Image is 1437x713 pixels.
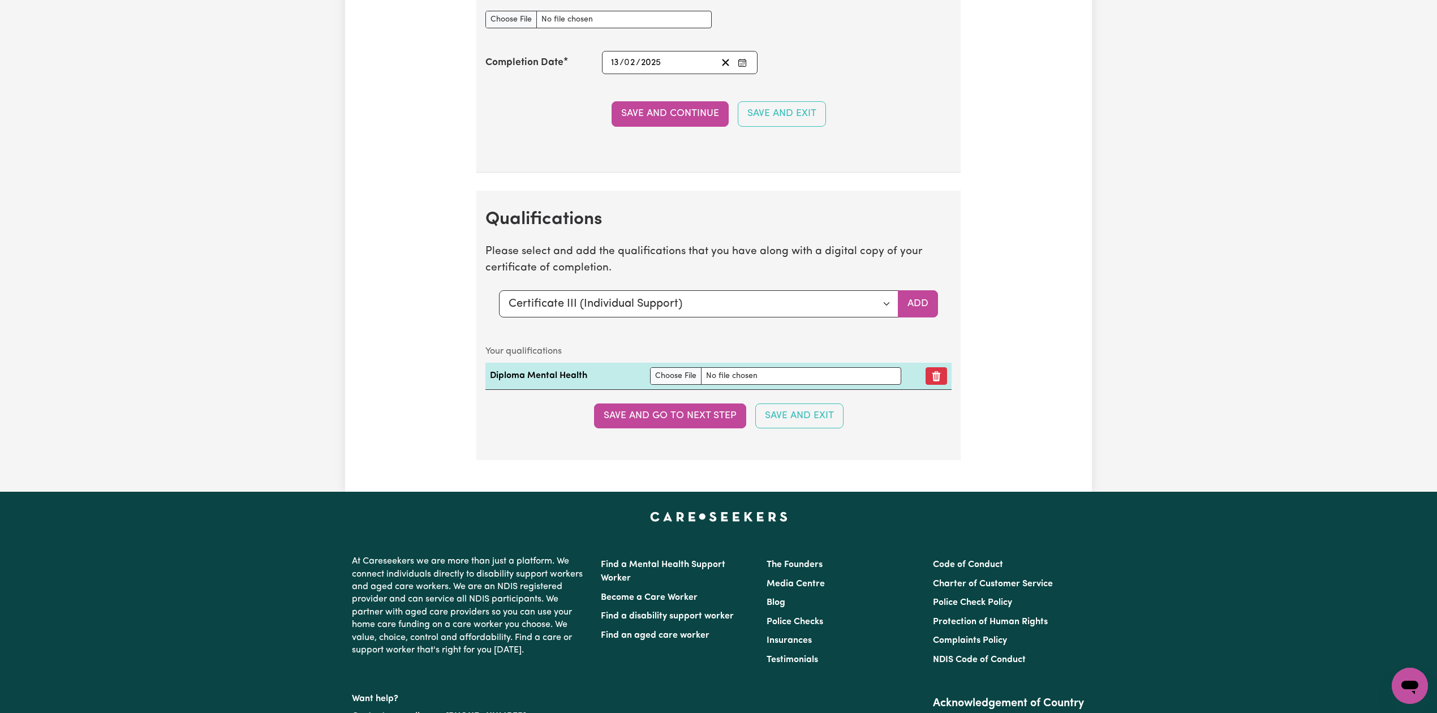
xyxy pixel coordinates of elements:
a: Protection of Human Rights [933,617,1048,626]
a: Code of Conduct [933,560,1003,569]
a: Find an aged care worker [601,631,709,640]
a: Testimonials [767,655,818,664]
input: -- [625,55,635,70]
span: 0 [624,58,630,67]
td: Diploma Mental Health [485,363,646,390]
button: Save and Exit [738,101,826,126]
a: Charter of Customer Service [933,579,1053,589]
button: Save and Exit [755,403,844,428]
a: Media Centre [767,579,825,589]
button: Clear date [717,55,734,70]
a: The Founders [767,560,823,569]
a: Blog [767,598,785,607]
button: Add selected qualification [898,290,938,317]
button: Remove qualification [926,367,947,385]
a: Become a Care Worker [601,593,698,602]
a: Complaints Policy [933,636,1007,645]
button: Save and go to next step [594,403,746,428]
caption: Your qualifications [485,340,952,363]
button: Enter the Completion Date of your CPR Course [734,55,750,70]
h2: Qualifications [485,209,952,230]
button: Save and Continue [612,101,729,126]
a: Careseekers home page [650,512,788,521]
span: / [636,58,640,68]
iframe: Button to launch messaging window [1392,668,1428,704]
input: -- [610,55,619,70]
p: At Careseekers we are more than just a platform. We connect individuals directly to disability su... [352,551,587,661]
p: Please select and add the qualifications that you have along with a digital copy of your certific... [485,244,952,277]
input: ---- [640,55,661,70]
a: Find a Mental Health Support Worker [601,560,725,583]
h2: Acknowledgement of Country [933,697,1085,710]
a: Find a disability support worker [601,612,734,621]
span: / [619,58,624,68]
p: Want help? [352,688,587,705]
a: Insurances [767,636,812,645]
a: NDIS Code of Conduct [933,655,1026,664]
label: Completion Date [485,55,563,70]
a: Police Checks [767,617,823,626]
a: Police Check Policy [933,598,1012,607]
